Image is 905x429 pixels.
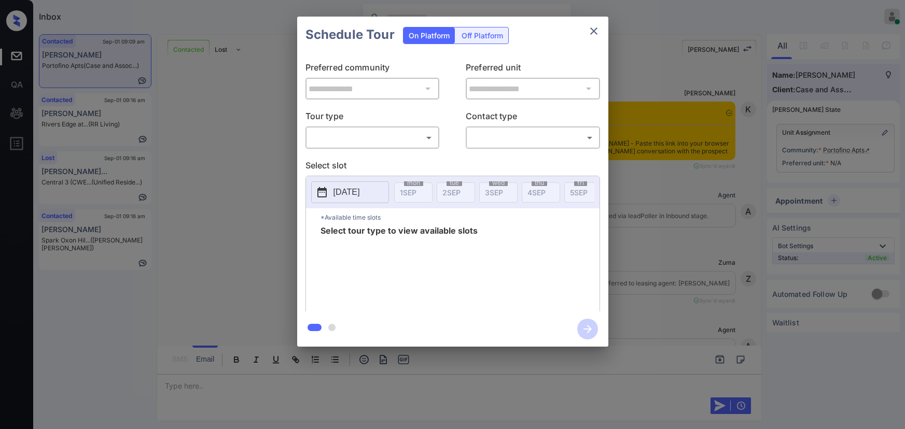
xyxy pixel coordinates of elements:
span: Select tour type to view available slots [321,226,478,309]
p: Tour type [305,110,440,126]
div: Off Platform [456,27,508,44]
p: [DATE] [333,186,360,198]
p: Select slot [305,159,600,176]
p: Preferred community [305,61,440,78]
p: *Available time slots [321,208,600,226]
p: Contact type [466,110,600,126]
button: close [583,21,604,41]
p: Preferred unit [466,61,600,78]
h2: Schedule Tour [297,17,403,53]
div: On Platform [403,27,455,44]
button: [DATE] [311,181,389,203]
